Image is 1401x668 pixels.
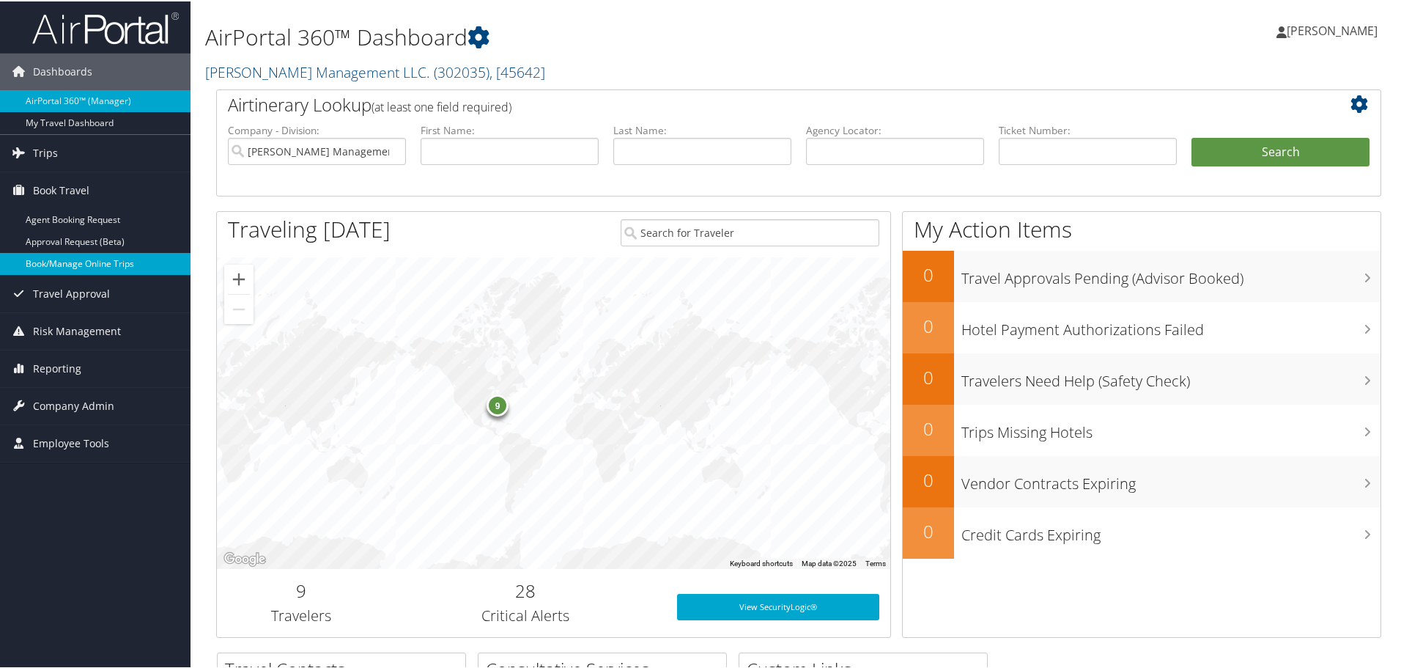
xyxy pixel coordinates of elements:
[224,293,254,323] button: Zoom out
[961,362,1380,390] h3: Travelers Need Help (Safety Check)
[33,133,58,170] span: Trips
[1191,136,1369,166] button: Search
[33,274,110,311] span: Travel Approval
[205,61,545,81] a: [PERSON_NAME] Management LLC.
[205,21,997,51] h1: AirPortal 360™ Dashboard
[1276,7,1392,51] a: [PERSON_NAME]
[621,218,879,245] input: Search for Traveler
[903,261,954,286] h2: 0
[802,558,857,566] span: Map data ©2025
[961,414,1380,441] h3: Trips Missing Hotels
[434,61,489,81] span: ( 302035 )
[224,263,254,293] button: Zoom in
[228,122,406,136] label: Company - Division:
[221,548,269,568] a: Open this area in Google Maps (opens a new window)
[613,122,791,136] label: Last Name:
[228,91,1273,116] h2: Airtinerary Lookup
[903,312,954,337] h2: 0
[32,10,179,44] img: airportal-logo.png
[1287,21,1378,37] span: [PERSON_NAME]
[33,386,114,423] span: Company Admin
[228,577,374,602] h2: 9
[903,506,1380,557] a: 0Credit Cards Expiring
[999,122,1177,136] label: Ticket Number:
[961,516,1380,544] h3: Credit Cards Expiring
[228,213,391,243] h1: Traveling [DATE]
[903,415,954,440] h2: 0
[903,352,1380,403] a: 0Travelers Need Help (Safety Check)
[677,592,879,619] a: View SecurityLogic®
[421,122,599,136] label: First Name:
[487,393,509,415] div: 9
[961,465,1380,493] h3: Vendor Contracts Expiring
[371,98,511,114] span: (at least one field required)
[730,557,793,568] button: Keyboard shortcuts
[228,604,374,625] h3: Travelers
[903,301,1380,352] a: 0Hotel Payment Authorizations Failed
[961,260,1380,287] h3: Travel Approvals Pending (Advisor Booked)
[396,577,655,602] h2: 28
[33,52,92,89] span: Dashboards
[903,466,954,491] h2: 0
[33,312,121,348] span: Risk Management
[489,61,545,81] span: , [ 45642 ]
[903,518,954,543] h2: 0
[806,122,984,136] label: Agency Locator:
[33,424,109,460] span: Employee Tools
[903,403,1380,455] a: 0Trips Missing Hotels
[396,604,655,625] h3: Critical Alerts
[903,364,954,389] h2: 0
[221,548,269,568] img: Google
[903,249,1380,301] a: 0Travel Approvals Pending (Advisor Booked)
[865,558,886,566] a: Terms (opens in new tab)
[33,349,81,386] span: Reporting
[903,455,1380,506] a: 0Vendor Contracts Expiring
[33,171,89,208] span: Book Travel
[903,213,1380,243] h1: My Action Items
[961,311,1380,339] h3: Hotel Payment Authorizations Failed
